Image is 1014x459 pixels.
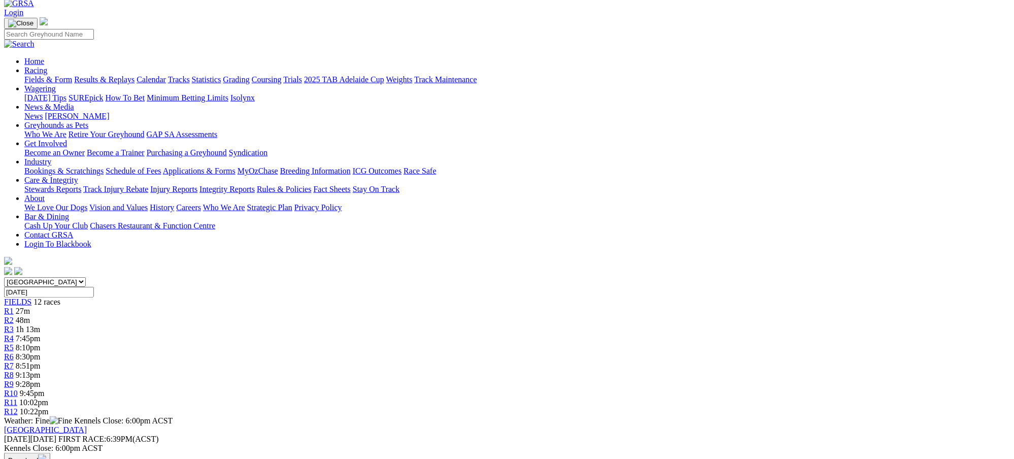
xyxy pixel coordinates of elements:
a: SUREpick [69,93,103,102]
a: Injury Reports [150,185,197,193]
a: 2025 TAB Adelaide Cup [304,75,384,84]
span: 9:45pm [20,389,45,398]
a: Chasers Restaurant & Function Centre [90,221,215,230]
a: History [150,203,174,212]
img: logo-grsa-white.png [4,257,12,265]
a: R3 [4,325,14,334]
a: [DATE] Tips [24,93,66,102]
span: Weather: Fine [4,416,74,425]
img: Fine [50,416,72,425]
a: R10 [4,389,18,398]
span: R7 [4,362,14,370]
img: facebook.svg [4,267,12,275]
input: Select date [4,287,94,298]
span: 7:45pm [16,334,41,343]
span: 27m [16,307,30,315]
a: Breeding Information [280,167,351,175]
a: Calendar [137,75,166,84]
a: R12 [4,407,18,416]
a: Fields & Form [24,75,72,84]
a: Results & Replays [74,75,134,84]
span: 48m [16,316,30,324]
span: R8 [4,371,14,379]
div: News & Media [24,112,1010,121]
a: Track Injury Rebate [83,185,148,193]
button: Toggle navigation [4,18,38,29]
a: Contact GRSA [24,231,73,239]
span: [DATE] [4,435,56,443]
a: R2 [4,316,14,324]
div: Bar & Dining [24,221,1010,231]
a: R6 [4,352,14,361]
a: Racing [24,66,47,75]
a: Integrity Reports [199,185,255,193]
span: R9 [4,380,14,388]
a: R4 [4,334,14,343]
a: Become an Owner [24,148,85,157]
span: [DATE] [4,435,30,443]
a: News [24,112,43,120]
span: Kennels Close: 6:00pm ACST [74,416,173,425]
a: Grading [223,75,250,84]
a: Track Maintenance [415,75,477,84]
a: About [24,194,45,203]
span: 8:10pm [16,343,41,352]
a: Tracks [168,75,190,84]
span: R5 [4,343,14,352]
a: Stewards Reports [24,185,81,193]
a: Syndication [229,148,267,157]
a: Strategic Plan [247,203,292,212]
a: Schedule of Fees [106,167,161,175]
div: Care & Integrity [24,185,1010,194]
div: Kennels Close: 6:00pm ACST [4,444,1010,453]
a: Bookings & Scratchings [24,167,104,175]
img: Close [8,19,33,27]
a: Who We Are [203,203,245,212]
a: Rules & Policies [257,185,312,193]
a: Who We Are [24,130,66,139]
span: 8:51pm [16,362,41,370]
a: Cash Up Your Club [24,221,88,230]
div: Greyhounds as Pets [24,130,1010,139]
a: Login To Blackbook [24,240,91,248]
span: 10:02pm [19,398,48,407]
a: How To Bet [106,93,145,102]
a: Coursing [252,75,282,84]
input: Search [4,29,94,40]
a: Retire Your Greyhound [69,130,145,139]
a: Purchasing a Greyhound [147,148,227,157]
a: [GEOGRAPHIC_DATA] [4,425,87,434]
a: News & Media [24,103,74,111]
a: Wagering [24,84,56,93]
a: Statistics [192,75,221,84]
span: 12 races [33,298,60,306]
span: 9:28pm [16,380,41,388]
span: 6:39PM(ACST) [58,435,159,443]
span: FIRST RACE: [58,435,106,443]
a: Minimum Betting Limits [147,93,228,102]
span: 1h 13m [16,325,40,334]
a: Industry [24,157,51,166]
div: Industry [24,167,1010,176]
a: R11 [4,398,17,407]
a: GAP SA Assessments [147,130,218,139]
img: logo-grsa-white.png [40,17,48,25]
span: FIELDS [4,298,31,306]
a: Applications & Forms [163,167,235,175]
span: 8:30pm [16,352,41,361]
div: Racing [24,75,1010,84]
a: R1 [4,307,14,315]
span: 10:22pm [20,407,49,416]
div: About [24,203,1010,212]
div: Get Involved [24,148,1010,157]
a: Become a Trainer [87,148,145,157]
a: Trials [283,75,302,84]
a: Stay On Track [353,185,399,193]
a: Bar & Dining [24,212,69,221]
